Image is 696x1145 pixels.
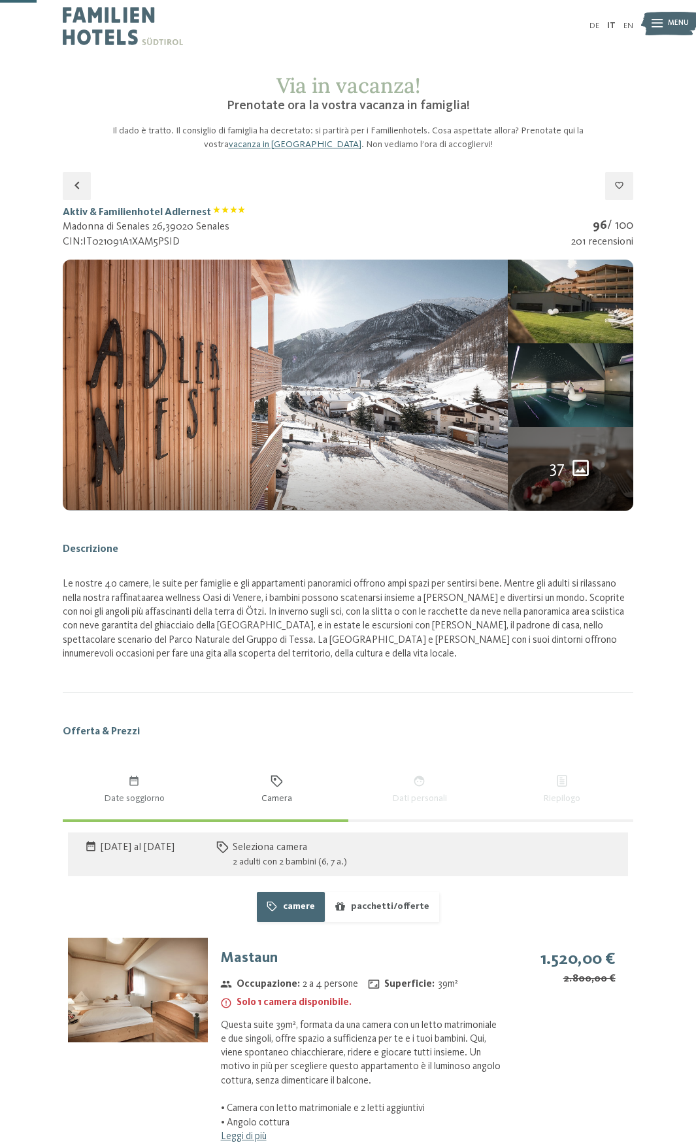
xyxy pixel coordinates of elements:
[215,792,339,805] span: Camera
[348,760,491,819] button: Dati personali
[491,760,633,819] button: Riepilogo
[205,760,348,819] button: Camera
[63,172,91,200] button: Torna all’elenco
[220,996,352,1010] strong: Solo 1 camera disponibile.
[276,72,420,99] span: Via in vacanza!
[508,343,633,427] img: mss_renderimg.php
[438,978,458,991] span: 39 m²
[85,840,174,855] div: Date soggiorno
[508,260,633,343] img: Albergo
[563,974,616,984] s: 2.800,00 €
[571,217,633,235] div: / 100
[227,99,470,112] span: Prenotate ora la vostra vacanza in famiglia!
[368,978,435,991] strong: Superficie :
[63,760,205,819] button: Date soggiorno
[571,235,633,249] div: 201 recensioni
[220,978,300,991] strong: Occupazione :
[63,819,348,822] div: Avanzamento della prenotazione
[221,1019,503,1130] div: Questa suite 39m², formata da una camera con un letto matrimoniale e due singoli, offre spazio a ...
[357,792,481,805] span: Dati personali
[500,792,623,805] span: Riepilogo
[570,457,591,479] svg: 37 ulteriori immagini
[63,542,633,556] h2: Descrizione
[221,1131,267,1142] a: Leggi di più
[63,725,633,739] h2: Offerta & Prezzi
[325,892,439,922] button: pacchetti/offerte
[303,978,358,991] span: 2 a 4 persone
[101,840,174,855] span: al
[668,18,689,29] span: Menu
[589,22,599,30] a: DE
[72,792,195,805] span: Date soggiorno
[101,842,131,853] time: [DATE]
[68,938,208,1043] img: mss_renderimg.php
[229,140,361,149] a: vacanza in [GEOGRAPHIC_DATA]
[623,22,633,30] a: EN
[508,427,633,511] div: 37 ulteriori immagini
[144,842,174,853] time: [DATE]
[607,22,616,30] a: IT
[540,951,616,968] strong: 1.520,00 €
[221,948,503,968] h3: Mastaun
[257,892,324,922] button: camere
[63,220,246,249] div: Madonna di Senales 26 , 39020 Senales CIN: IT021091A1XAM5PSID
[593,219,607,232] strong: 96
[550,457,565,481] span: 37
[233,840,347,868] div: Seleziona camera
[233,855,347,868] div: 2 adulti con 2 bambini (6, 7 a.)
[63,260,508,510] img: Adlernest
[213,206,246,220] span: Classificazione: 4 stelle
[63,205,246,220] h1: Aktiv & Familienhotel Adlernest
[63,577,633,661] p: Le nostre 40 camere, le suite per famiglie e gli appartamenti panoramici offrono ampi spazi per s...
[605,172,633,200] button: Aggiungi ai preferiti
[100,124,597,150] p: Il dado è tratto. Il consiglio di famiglia ha decretato: si partirà per i Familienhotels. Cosa as...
